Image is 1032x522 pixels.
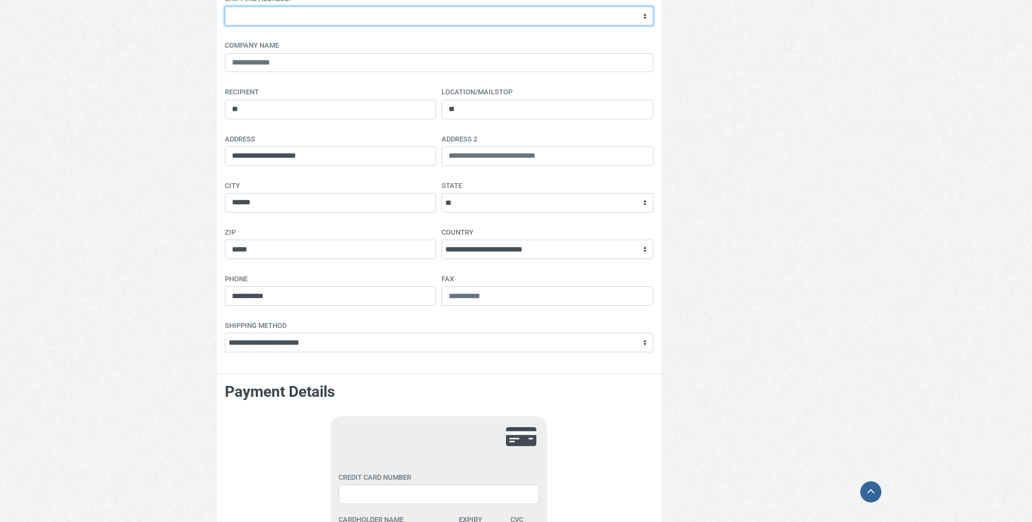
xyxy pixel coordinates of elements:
label: Zip [225,227,236,238]
label: Recipient [225,87,259,98]
label: Shipping Method [225,320,287,331]
label: Phone [225,274,248,285]
label: Company Name [225,40,279,51]
label: City [225,181,240,191]
label: Credit Card Number [339,472,411,483]
label: Country [442,227,473,238]
label: Fax [442,274,454,285]
label: Address [225,134,255,145]
label: Address 2 [442,134,477,145]
h3: Payment Details [225,383,653,401]
label: State [442,181,462,191]
label: Location/Mailstop [442,87,512,98]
